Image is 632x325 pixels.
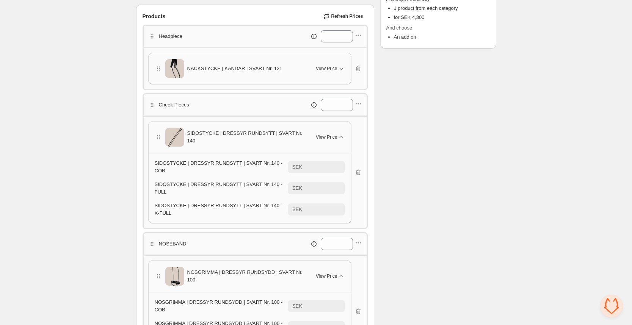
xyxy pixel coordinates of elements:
[155,160,282,173] span: SIDOSTYCKE | DRESSYR RUNDSYTT | SVART Nr. 140 - COB
[386,24,490,32] span: And choose
[331,13,363,19] span: Refresh Prices
[187,269,307,284] span: NOSGRIMMA | DRESSYR RUNDSYDD | SVART Nr. 100
[311,62,349,75] button: View Price
[155,181,282,195] span: SIDOSTYCKE | DRESSYR RUNDSYTT | SVART Nr. 140 - FULL
[159,240,187,248] p: NOSEBAND
[155,299,283,312] span: NOSGRIMMA | DRESSYR RUNDSYDD | SVART Nr. 100 - COB
[165,125,184,149] img: SIDOSTYCKE | DRESSYR RUNDSYTT | SVART Nr. 140
[155,203,282,216] span: SIDOSTYCKE | DRESSYR RUNDSYTT | SVART Nr. 140 - X-FULL
[316,66,337,72] span: View Price
[316,273,337,279] span: View Price
[292,184,302,192] div: SEK
[143,12,166,20] span: Products
[394,5,490,12] li: 1 product from each category
[600,295,623,317] div: Відкритий чат
[159,33,182,40] p: Headpiece
[165,57,184,80] img: NACKSTYCKE | KANDAR | SVART Nr. 121
[187,65,282,72] span: NACKSTYCKE | KANDAR | SVART Nr. 121
[311,131,349,143] button: View Price
[316,134,337,140] span: View Price
[292,302,302,310] div: SEK
[394,14,490,21] li: for SEK 4,300
[165,264,184,288] img: NOSGRIMMA | DRESSYR RUNDSYDD | SVART Nr. 100
[159,101,189,109] p: Cheek Pieces
[394,33,490,41] li: An add on
[187,130,307,145] span: SIDOSTYCKE | DRESSYR RUNDSYTT | SVART Nr. 140
[320,11,367,22] button: Refresh Prices
[292,163,302,171] div: SEK
[311,270,349,282] button: View Price
[292,206,302,213] div: SEK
